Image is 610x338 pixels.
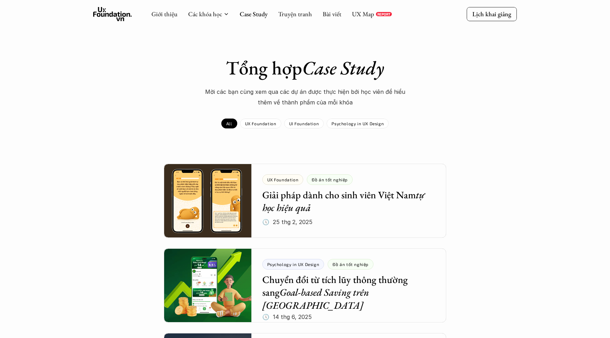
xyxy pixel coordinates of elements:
[289,121,319,126] p: UI Foundation
[164,248,446,322] a: Chuyển đổi từ tích lũy thông thường sangGoal-based Saving trên [GEOGRAPHIC_DATA]🕔 14 thg 6, 2025
[376,12,392,16] a: REPORT
[245,121,276,126] p: UX Foundation
[240,10,268,18] a: Case Study
[331,121,384,126] p: Psychology in UX Design
[188,10,222,18] a: Các khóa học
[199,86,411,108] p: Mời các bạn cùng xem qua các dự án được thực hiện bới học viên để hiểu thêm về thành phẩm của mỗi...
[377,12,390,16] p: REPORT
[323,10,341,18] a: Bài viết
[278,10,312,18] a: Truyện tranh
[352,10,374,18] a: UX Map
[302,55,384,80] em: Case Study
[467,7,517,21] a: Lịch khai giảng
[226,121,232,126] p: All
[181,56,429,79] h1: Tổng hợp
[472,10,511,18] p: Lịch khai giảng
[164,164,446,238] a: Giải pháp dành cho sinh viên Việt Namtự học hiệu quả🕔 25 thg 2, 2025
[151,10,178,18] a: Giới thiệu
